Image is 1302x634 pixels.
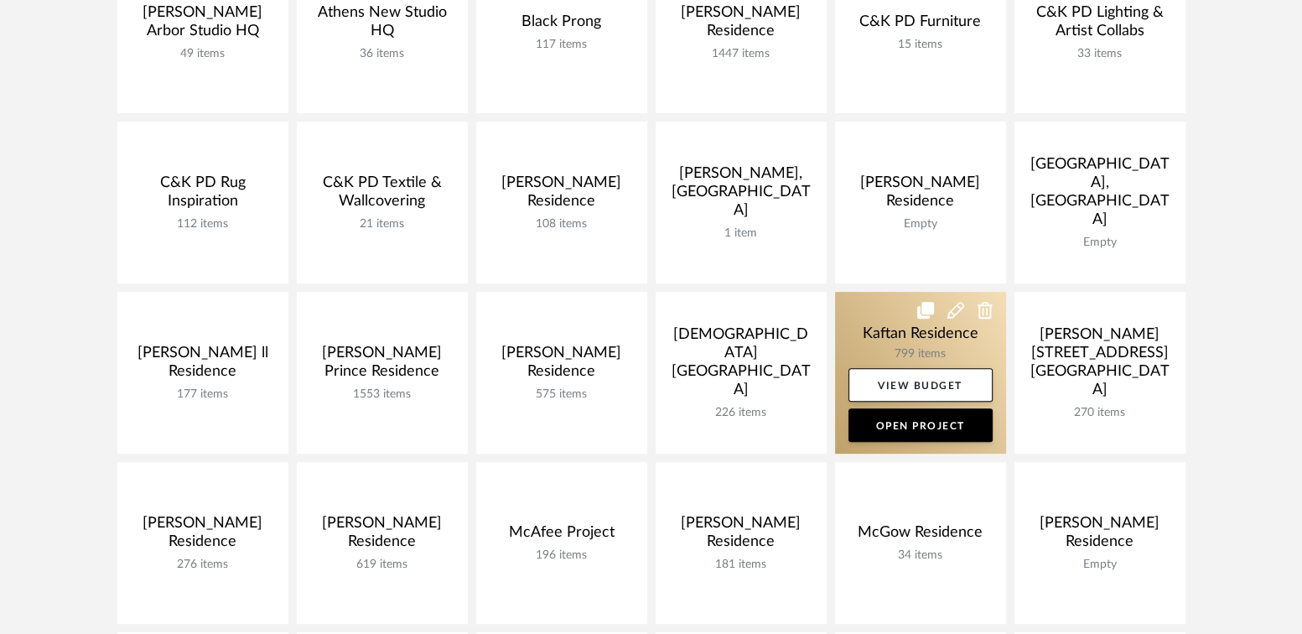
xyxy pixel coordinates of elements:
[848,38,993,52] div: 15 items
[131,344,275,387] div: [PERSON_NAME] ll Residence
[310,514,454,558] div: [PERSON_NAME] Residence
[848,13,993,38] div: C&K PD Furniture
[669,226,813,241] div: 1 item
[669,3,813,47] div: [PERSON_NAME] Residence
[1028,558,1172,572] div: Empty
[848,217,993,231] div: Empty
[490,387,634,402] div: 575 items
[131,387,275,402] div: 177 items
[1028,155,1172,236] div: [GEOGRAPHIC_DATA], [GEOGRAPHIC_DATA]
[1028,325,1172,406] div: [PERSON_NAME] [STREET_ADDRESS][GEOGRAPHIC_DATA]
[848,548,993,563] div: 34 items
[490,174,634,217] div: [PERSON_NAME] Residence
[310,344,454,387] div: [PERSON_NAME] Prince Residence
[669,406,813,420] div: 226 items
[131,3,275,47] div: [PERSON_NAME] Arbor Studio HQ
[669,164,813,226] div: [PERSON_NAME], [GEOGRAPHIC_DATA]
[848,174,993,217] div: [PERSON_NAME] Residence
[490,344,634,387] div: [PERSON_NAME] Residence
[310,3,454,47] div: Athens New Studio HQ
[848,523,993,548] div: McGow Residence
[490,548,634,563] div: 196 items
[310,47,454,61] div: 36 items
[131,217,275,231] div: 112 items
[490,523,634,548] div: McAfee Project
[1028,236,1172,250] div: Empty
[848,368,993,402] a: View Budget
[310,387,454,402] div: 1553 items
[310,174,454,217] div: C&K PD Textile & Wallcovering
[310,217,454,231] div: 21 items
[490,38,634,52] div: 117 items
[490,217,634,231] div: 108 items
[1028,3,1172,47] div: C&K PD Lighting & Artist Collabs
[1028,406,1172,420] div: 270 items
[131,514,275,558] div: [PERSON_NAME] Residence
[131,174,275,217] div: C&K PD Rug Inspiration
[669,325,813,406] div: [DEMOGRAPHIC_DATA] [GEOGRAPHIC_DATA]
[131,47,275,61] div: 49 items
[490,13,634,38] div: Black Prong
[848,408,993,442] a: Open Project
[131,558,275,572] div: 276 items
[669,514,813,558] div: [PERSON_NAME] Residence
[669,47,813,61] div: 1447 items
[1028,47,1172,61] div: 33 items
[310,558,454,572] div: 619 items
[1028,514,1172,558] div: [PERSON_NAME] Residence
[669,558,813,572] div: 181 items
